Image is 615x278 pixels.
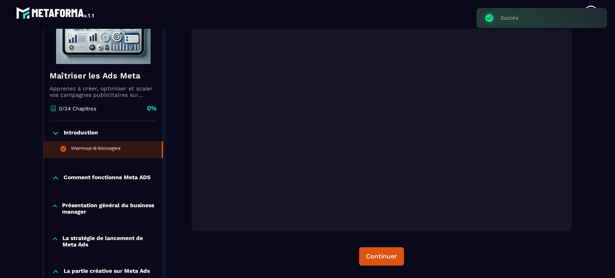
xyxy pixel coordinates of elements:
h4: Maîtriser les Ads Meta [50,70,157,81]
p: Introduction [64,129,98,137]
button: Continuer [359,247,404,266]
div: Continuer [366,252,397,260]
p: Apprenez à créer, optimiser et scaler vos campagnes publicitaires sur Facebook et Instagram. [50,85,157,98]
p: La stratégie de lancement de Meta Ads [62,235,155,248]
p: La partie créative sur Meta Ads [64,268,150,276]
p: Présentation général du business manager [62,202,155,215]
p: 0/24 Chapitres [59,105,96,111]
div: Warmup & blocages [71,145,121,154]
p: Comment fonctionne Meta ADS [64,174,151,182]
p: 0% [147,104,157,113]
img: logo [16,5,95,21]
